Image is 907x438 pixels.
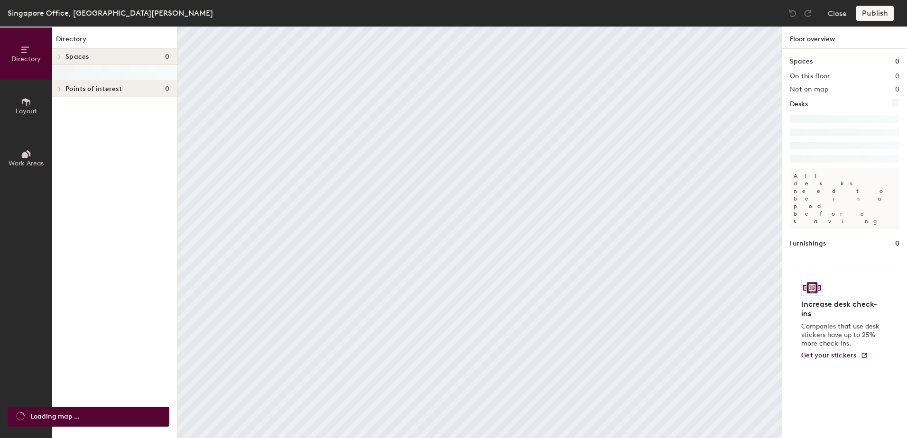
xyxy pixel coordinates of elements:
span: Spaces [65,53,89,61]
span: 0 [165,85,169,93]
h1: Furnishings [790,238,826,249]
h1: 0 [895,238,899,249]
span: Directory [11,55,41,63]
h2: 0 [895,73,899,80]
h2: 0 [895,86,899,93]
img: Sticker logo [801,280,823,296]
img: Redo [803,9,813,18]
h1: Directory [52,34,177,49]
h1: 0 [895,56,899,67]
h1: Desks [790,99,808,109]
p: Companies that use desk stickers have up to 25% more check-ins. [801,322,882,348]
span: Loading map ... [30,411,80,422]
img: Undo [788,9,797,18]
span: 0 [165,53,169,61]
h1: Spaces [790,56,813,67]
canvas: Map [177,27,782,438]
p: All desks need to be in a pod before saving [790,168,899,229]
a: Get your stickers [801,352,868,360]
h1: Floor overview [782,27,907,49]
span: Points of interest [65,85,122,93]
h4: Increase desk check-ins [801,300,882,319]
h2: Not on map [790,86,828,93]
span: Get your stickers [801,351,857,359]
span: Work Areas [9,159,44,167]
span: Layout [16,107,37,115]
h2: On this floor [790,73,830,80]
button: Close [828,6,847,21]
div: Singapore Office, [GEOGRAPHIC_DATA][PERSON_NAME] [8,7,213,19]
